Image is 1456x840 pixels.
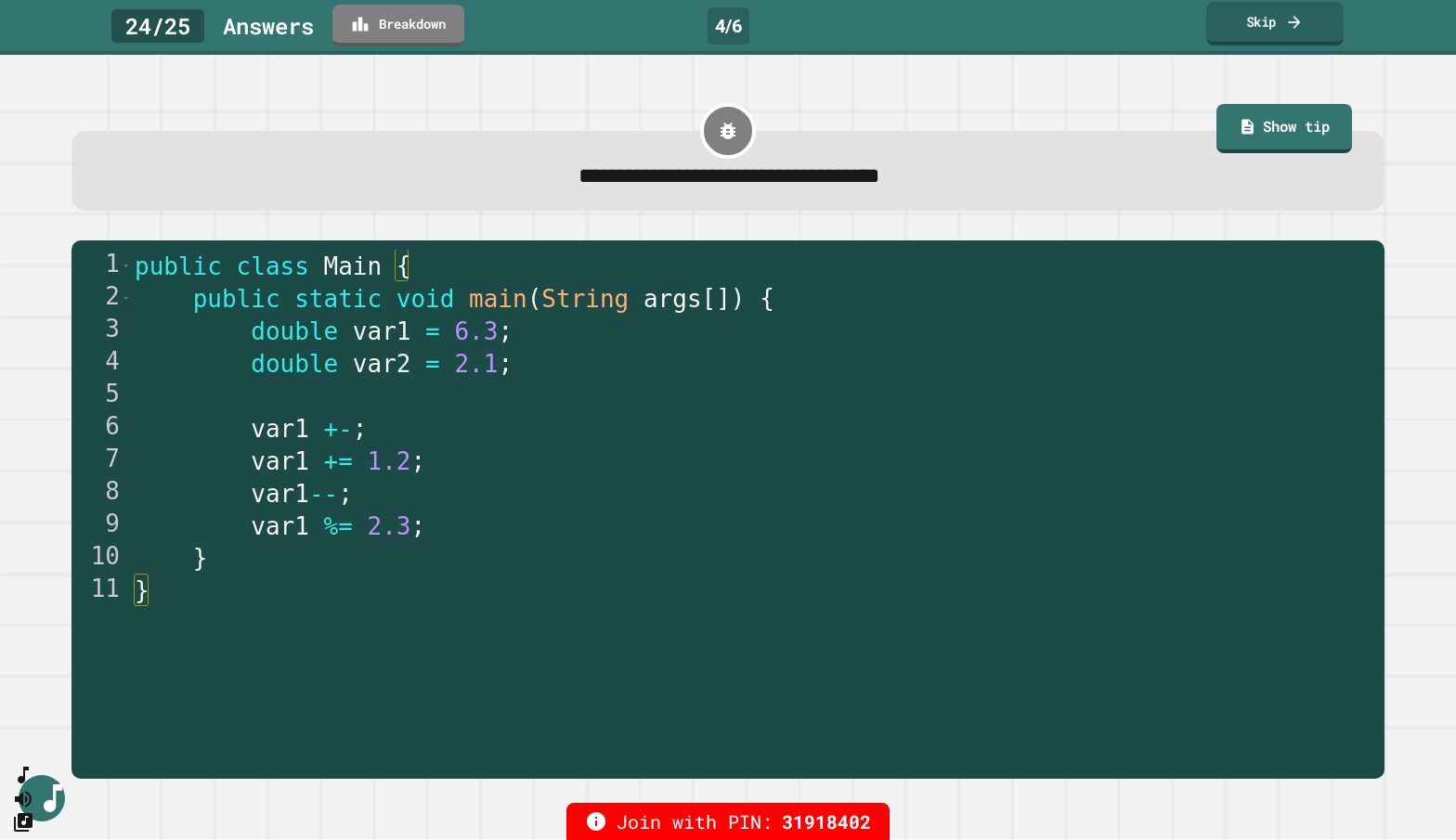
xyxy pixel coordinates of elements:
[469,285,527,313] span: main
[71,347,132,380] div: 4
[251,415,309,443] span: var1
[332,5,464,46] a: Breakdown
[368,512,411,540] span: 2.3
[251,317,338,345] span: double
[251,512,309,540] span: var1
[223,9,314,43] div: Answer s
[324,252,383,280] span: Main
[251,480,309,508] span: var1
[1216,104,1352,153] a: Show tip
[71,250,132,282] div: 1
[353,317,411,345] span: var1
[71,315,132,347] div: 3
[643,285,702,313] span: args
[455,350,499,378] span: 2.1
[71,282,132,315] div: 2
[396,285,455,313] span: void
[353,350,411,378] span: var2
[71,542,132,575] div: 10
[294,285,382,313] span: static
[12,787,34,810] button: Mute music
[455,317,499,345] span: 6.3
[135,252,222,280] span: public
[71,575,132,607] div: 11
[12,764,34,787] button: SpeedDial basic example
[708,7,749,45] div: 4 / 6
[121,250,131,282] span: Toggle code folding, rows 1 through 11
[71,412,132,445] div: 6
[71,510,132,542] div: 9
[12,810,34,834] button: Change Music
[193,285,280,313] span: public
[542,285,630,313] span: String
[71,477,132,510] div: 8
[324,415,353,443] span: +-
[111,9,204,43] div: 24 / 25
[425,350,440,378] span: =
[324,447,353,475] span: +=
[309,480,338,508] span: --
[121,282,131,315] span: Toggle code folding, rows 2 through 10
[368,447,411,475] span: 1.2
[71,445,132,477] div: 7
[251,447,309,475] span: var1
[425,317,440,345] span: =
[71,380,132,412] div: 5
[324,512,353,540] span: %=
[782,808,871,835] span: 31918402
[237,252,309,280] span: class
[566,803,890,840] div: Join with PIN:
[251,350,338,378] span: double
[1206,2,1344,45] a: Skip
